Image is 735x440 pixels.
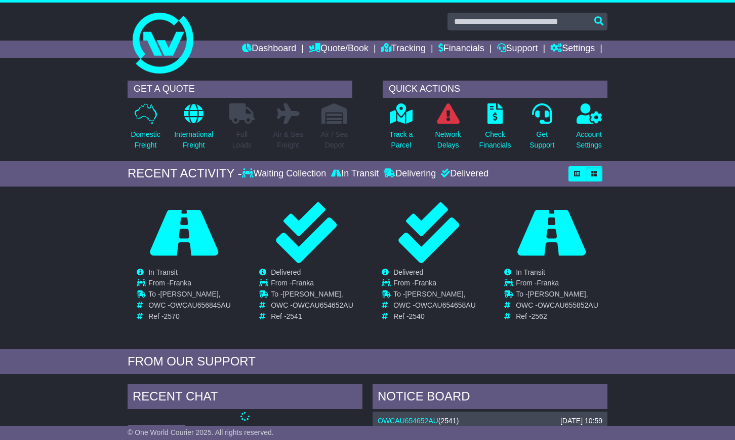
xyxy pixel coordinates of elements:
span: Franka [292,279,314,287]
span: To Be Collected Team ([EMAIL_ADDRESS][DOMAIN_NAME]) [378,425,573,433]
span: OWCAU654652AU [293,301,353,309]
p: Check Financials [479,129,511,151]
p: Air & Sea Freight [273,129,303,151]
a: Tracking [381,41,426,58]
div: RECENT ACTIVITY - [128,166,242,181]
div: Waiting Collection [242,168,329,179]
a: CheckFinancials [478,103,511,156]
a: DomesticFreight [130,103,160,156]
p: Get Support [529,129,554,151]
td: From - [393,279,476,290]
td: From - [516,279,598,290]
a: InternationalFreight [174,103,214,156]
a: NetworkDelays [435,103,462,156]
p: Air / Sea Depot [321,129,348,151]
div: QUICK ACTIONS [383,81,607,98]
span: Franka [169,279,191,287]
p: Full Loads [229,129,255,151]
span: [PERSON_NAME], [528,290,588,298]
td: Ref - [516,312,598,321]
span: OWCAU654658AU [415,301,476,309]
span: [PERSON_NAME], [160,290,221,298]
div: RECENT CHAT [128,384,362,412]
span: 2570 [164,312,180,320]
span: 2540 [409,312,425,320]
p: Account Settings [576,129,602,151]
td: Ref - [148,312,231,321]
td: OWC - [393,301,476,312]
span: 2541 [287,312,302,320]
a: Dashboard [242,41,296,58]
div: [DATE] 10:59 [560,417,602,425]
span: OWCAU655852AU [538,301,598,309]
span: In Transit [516,268,545,276]
td: OWC - [271,301,353,312]
td: From - [271,279,353,290]
a: Quote/Book [309,41,369,58]
p: International Freight [174,129,213,151]
span: 2562 [532,312,547,320]
a: GetSupport [529,103,555,156]
div: In Transit [329,168,381,179]
span: © One World Courier 2025. All rights reserved. [128,428,274,436]
p: Domestic Freight [131,129,160,151]
td: To - [148,290,231,301]
a: OWCAU654652AU [378,417,438,425]
div: Delivered [438,168,488,179]
td: Ref - [271,312,353,321]
span: Delivered [271,268,301,276]
span: OWCAU656845AU [170,301,231,309]
span: [PERSON_NAME], [405,290,466,298]
td: To - [271,290,353,301]
span: In Transit [148,268,178,276]
td: To - [516,290,598,301]
p: Network Delays [435,129,461,151]
td: From - [148,279,231,290]
span: Franka [537,279,559,287]
a: Track aParcel [389,103,413,156]
div: ( ) [378,417,602,425]
td: Ref - [393,312,476,321]
a: Financials [438,41,484,58]
span: 2541 [441,417,457,425]
td: OWC - [148,301,231,312]
a: AccountSettings [576,103,602,156]
span: Delivered [393,268,423,276]
td: OWC - [516,301,598,312]
a: Support [497,41,538,58]
div: GET A QUOTE [128,81,352,98]
div: Delivering [381,168,438,179]
span: [PERSON_NAME], [283,290,343,298]
span: Franka [414,279,436,287]
div: NOTICE BOARD [373,384,607,412]
div: FROM OUR SUPPORT [128,354,607,369]
p: Track a Parcel [389,129,413,151]
a: Settings [550,41,595,58]
td: To - [393,290,476,301]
